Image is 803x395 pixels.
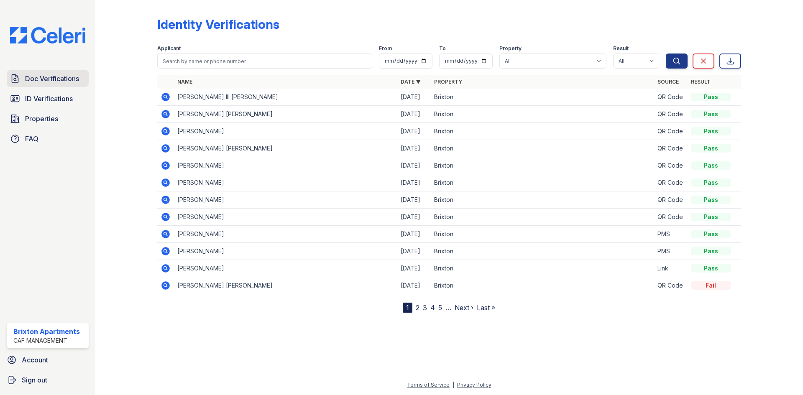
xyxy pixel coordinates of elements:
td: [PERSON_NAME] [PERSON_NAME] [174,106,397,123]
label: To [439,45,446,52]
td: [DATE] [397,140,431,157]
td: [DATE] [397,157,431,174]
td: Link [654,260,688,277]
td: Brixton [431,243,654,260]
a: Last » [477,303,495,312]
a: Source [657,79,679,85]
div: Pass [691,144,731,153]
span: FAQ [25,134,38,144]
td: [PERSON_NAME] III [PERSON_NAME] [174,89,397,106]
td: [PERSON_NAME] [174,209,397,226]
td: [DATE] [397,243,431,260]
td: [DATE] [397,106,431,123]
a: Properties [7,110,89,127]
div: Identity Verifications [157,17,279,32]
td: [DATE] [397,277,431,294]
a: Doc Verifications [7,70,89,87]
td: [DATE] [397,191,431,209]
a: ID Verifications [7,90,89,107]
td: QR Code [654,209,688,226]
div: CAF Management [13,336,80,345]
td: QR Code [654,106,688,123]
div: Pass [691,247,731,255]
td: [PERSON_NAME] [174,174,397,191]
img: CE_Logo_Blue-a8612792a0a2168367f1c8372b55b34899dd931a85d93a1a3d3e32e68fde9ad4.png [3,27,92,43]
td: QR Code [654,174,688,191]
div: Pass [691,127,731,135]
td: [DATE] [397,174,431,191]
a: Account [3,352,92,368]
td: [PERSON_NAME] [174,123,397,140]
a: Name [177,79,192,85]
div: Pass [691,161,731,170]
a: Next › [455,303,473,312]
td: Brixton [431,174,654,191]
span: … [445,303,451,313]
td: Brixton [431,226,654,243]
td: [DATE] [397,123,431,140]
label: Result [613,45,629,52]
td: Brixton [431,89,654,106]
td: PMS [654,226,688,243]
td: [PERSON_NAME] [174,260,397,277]
a: Privacy Policy [457,382,491,388]
div: Pass [691,110,731,118]
td: QR Code [654,191,688,209]
a: Sign out [3,372,92,388]
td: QR Code [654,140,688,157]
td: Brixton [431,123,654,140]
td: [PERSON_NAME] [174,243,397,260]
td: Brixton [431,157,654,174]
a: Date ▼ [401,79,421,85]
td: [DATE] [397,226,431,243]
input: Search by name or phone number [157,54,372,69]
label: From [379,45,392,52]
td: Brixton [431,277,654,294]
a: 4 [430,303,435,312]
div: Pass [691,93,731,101]
span: Sign out [22,375,47,385]
td: PMS [654,243,688,260]
div: Pass [691,178,731,187]
div: Pass [691,213,731,221]
td: Brixton [431,191,654,209]
div: | [453,382,454,388]
a: Terms of Service [407,382,450,388]
td: QR Code [654,123,688,140]
td: Brixton [431,209,654,226]
td: [PERSON_NAME] [174,191,397,209]
a: 2 [416,303,419,312]
div: Fail [691,281,731,290]
td: QR Code [654,89,688,106]
label: Applicant [157,45,181,52]
td: [DATE] [397,89,431,106]
span: Properties [25,114,58,124]
span: Doc Verifications [25,74,79,84]
span: ID Verifications [25,94,73,104]
td: [PERSON_NAME] [174,157,397,174]
div: 1 [403,303,412,313]
a: FAQ [7,130,89,147]
div: Pass [691,196,731,204]
td: [PERSON_NAME] [PERSON_NAME] [174,140,397,157]
label: Property [499,45,522,52]
td: Brixton [431,106,654,123]
div: Pass [691,230,731,238]
a: Property [434,79,462,85]
td: [PERSON_NAME] [PERSON_NAME] [174,277,397,294]
td: QR Code [654,277,688,294]
td: Brixton [431,140,654,157]
td: [DATE] [397,260,431,277]
a: 5 [438,303,442,312]
a: Result [691,79,711,85]
div: Pass [691,264,731,273]
td: QR Code [654,157,688,174]
a: 3 [423,303,427,312]
span: Account [22,355,48,365]
div: Brixton Apartments [13,326,80,336]
td: [PERSON_NAME] [174,226,397,243]
td: Brixton [431,260,654,277]
td: [DATE] [397,209,431,226]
